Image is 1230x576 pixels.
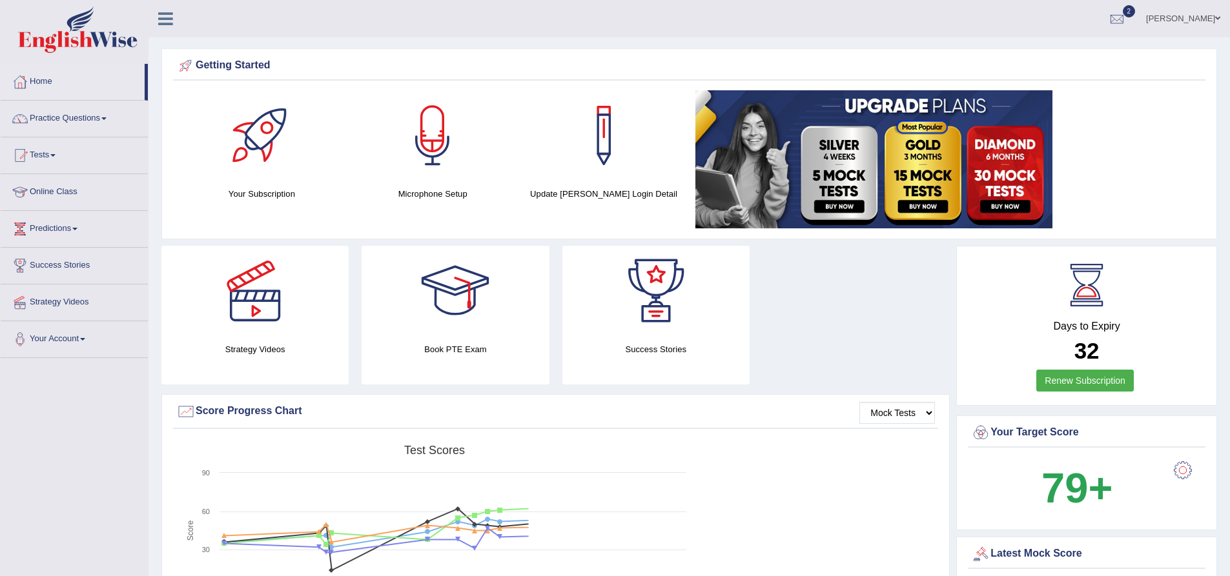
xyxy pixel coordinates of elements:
[971,544,1202,564] div: Latest Mock Score
[202,546,210,553] text: 30
[1,64,145,96] a: Home
[562,343,750,356] h4: Success Stories
[1123,5,1136,17] span: 2
[1041,464,1112,511] b: 79+
[1,321,148,353] a: Your Account
[183,187,341,201] h4: Your Subscription
[971,423,1202,442] div: Your Target Score
[1036,370,1134,392] a: Renew Subscription
[354,187,512,201] h4: Microphone Setup
[1,284,148,317] a: Strategy Videos
[202,508,210,515] text: 60
[1,101,148,133] a: Practice Questions
[404,444,465,457] tspan: Test scores
[1,137,148,170] a: Tests
[362,343,549,356] h4: Book PTE Exam
[1,174,148,206] a: Online Class
[1,248,148,280] a: Success Stories
[525,187,683,201] h4: Update [PERSON_NAME] Login Detail
[1,211,148,243] a: Predictions
[176,56,1202,75] div: Getting Started
[161,343,349,356] h4: Strategy Videos
[202,469,210,477] text: 90
[695,90,1052,228] img: small5.jpg
[186,521,195,541] tspan: Score
[971,321,1202,332] h4: Days to Expiry
[176,402,935,421] div: Score Progress Chart
[1074,338,1100,363] b: 32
